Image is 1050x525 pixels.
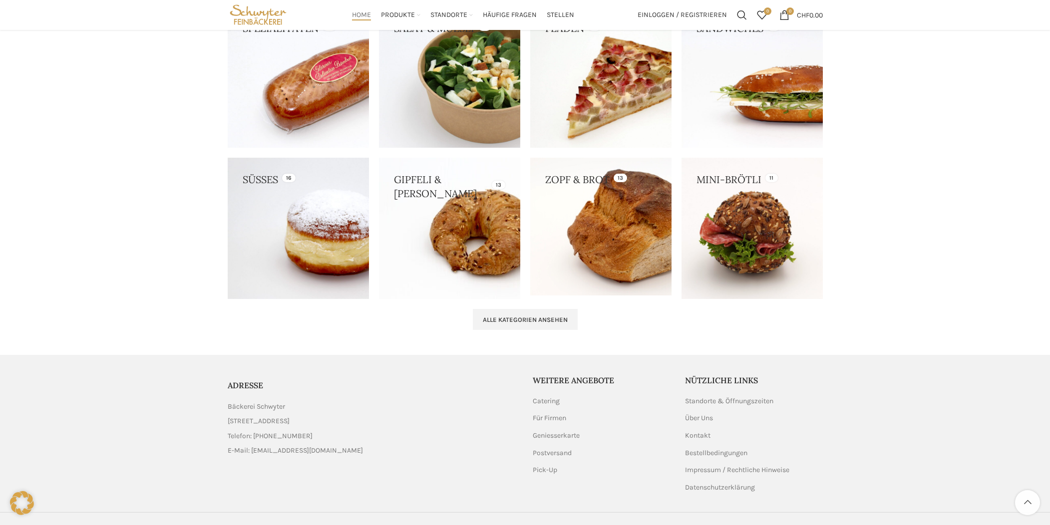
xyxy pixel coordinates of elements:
[483,10,537,20] span: Häufige Fragen
[430,10,467,20] span: Standorte
[633,5,732,25] a: Einloggen / Registrieren
[228,401,285,412] span: Bäckerei Schwyter
[752,5,772,25] div: Meine Wunschliste
[1015,490,1040,515] a: Scroll to top button
[228,431,518,442] a: List item link
[685,413,714,423] a: Über Uns
[685,465,790,475] a: Impressum / Rechtliche Hinweise
[430,5,473,25] a: Standorte
[294,5,632,25] div: Main navigation
[473,309,578,330] a: Alle Kategorien ansehen
[638,11,727,18] span: Einloggen / Registrieren
[797,10,809,19] span: CHF
[228,380,263,390] span: ADRESSE
[533,413,567,423] a: Für Firmen
[352,10,371,20] span: Home
[752,5,772,25] a: 0
[533,448,573,458] a: Postversand
[764,7,771,15] span: 0
[685,396,774,406] a: Standorte & Öffnungszeiten
[685,431,711,441] a: Kontakt
[685,483,756,493] a: Datenschutzerklärung
[533,431,581,441] a: Geniesserkarte
[352,5,371,25] a: Home
[547,5,574,25] a: Stellen
[381,5,420,25] a: Produkte
[483,5,537,25] a: Häufige Fragen
[685,375,823,386] h5: Nützliche Links
[732,5,752,25] a: Suchen
[381,10,415,20] span: Produkte
[228,445,363,456] span: E-Mail: [EMAIL_ADDRESS][DOMAIN_NAME]
[774,5,828,25] a: 0 CHF0.00
[533,396,561,406] a: Catering
[228,416,290,427] span: [STREET_ADDRESS]
[797,10,823,19] bdi: 0.00
[228,10,289,18] a: Site logo
[547,10,574,20] span: Stellen
[483,316,568,324] span: Alle Kategorien ansehen
[533,465,558,475] a: Pick-Up
[533,375,671,386] h5: Weitere Angebote
[786,7,794,15] span: 0
[685,448,748,458] a: Bestellbedingungen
